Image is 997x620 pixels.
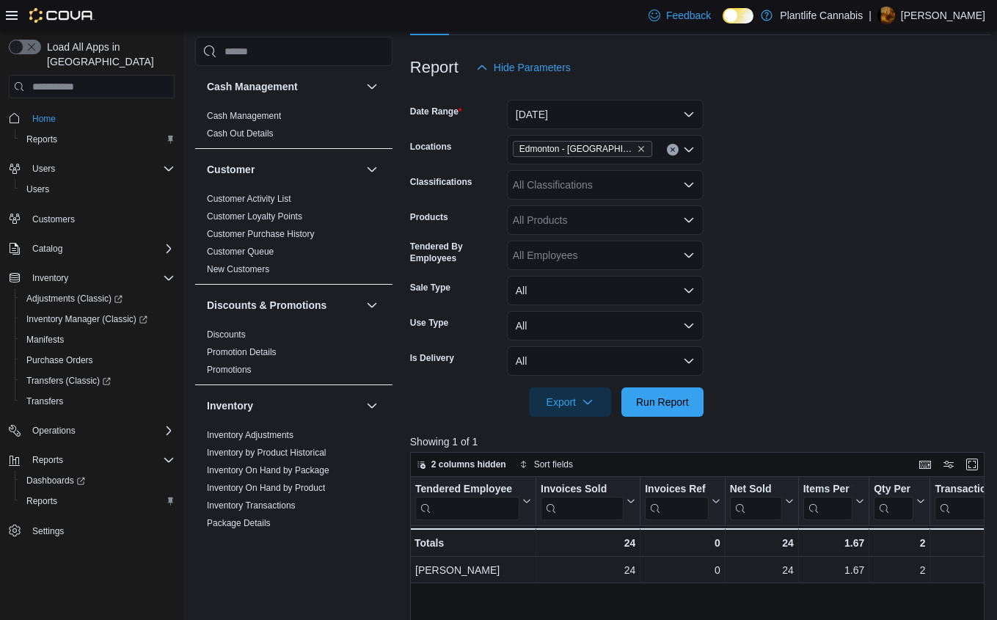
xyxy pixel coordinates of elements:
[410,141,452,153] label: Locations
[207,364,252,376] span: Promotions
[41,40,175,69] span: Load All Apps in [GEOGRAPHIC_DATA]
[3,158,180,179] button: Users
[26,134,57,145] span: Reports
[21,310,153,328] a: Inventory Manager (Classic)
[15,129,180,150] button: Reports
[29,8,95,23] img: Cova
[723,23,723,24] span: Dark Mode
[32,243,62,255] span: Catalog
[874,534,925,552] div: 2
[869,7,872,24] p: |
[15,309,180,329] a: Inventory Manager (Classic)
[207,447,326,459] span: Inventory by Product Historical
[26,522,70,540] a: Settings
[21,492,63,510] a: Reports
[683,249,695,261] button: Open list of options
[21,180,55,198] a: Users
[32,272,68,284] span: Inventory
[26,183,49,195] span: Users
[901,7,985,24] p: [PERSON_NAME]
[729,534,793,552] div: 24
[32,163,55,175] span: Users
[207,111,281,121] a: Cash Management
[21,180,175,198] span: Users
[534,459,573,470] span: Sort fields
[780,7,863,24] p: Plantlife Cannabis
[26,293,123,304] span: Adjustments (Classic)
[21,472,91,489] a: Dashboards
[494,60,571,75] span: Hide Parameters
[21,290,128,307] a: Adjustments (Classic)
[207,464,329,476] span: Inventory On Hand by Package
[207,162,255,177] h3: Customer
[207,211,302,222] a: Customer Loyalty Points
[207,517,271,529] span: Package Details
[21,472,175,489] span: Dashboards
[645,483,708,497] div: Invoices Ref
[541,483,624,497] div: Invoices Sold
[877,7,895,24] div: Jericho Larson
[21,331,175,349] span: Manifests
[636,395,689,409] span: Run Report
[874,483,925,520] button: Qty Per Transaction
[507,276,704,305] button: All
[645,483,720,520] button: Invoices Ref
[32,454,63,466] span: Reports
[207,430,293,440] a: Inventory Adjustments
[26,313,147,325] span: Inventory Manager (Classic)
[729,483,781,497] div: Net Sold
[26,522,175,540] span: Settings
[723,8,753,23] input: Dark Mode
[410,241,501,264] label: Tendered By Employees
[26,269,74,287] button: Inventory
[415,483,531,520] button: Tendered Employee
[637,145,646,153] button: Remove Edmonton - Windermere Crossing from selection in this group
[3,208,180,230] button: Customers
[874,483,913,497] div: Qty Per Transaction
[15,179,180,200] button: Users
[431,459,506,470] span: 2 columns hidden
[803,483,852,520] div: Items Per Transaction
[411,456,512,473] button: 2 columns hidden
[410,282,450,293] label: Sale Type
[207,500,296,511] a: Inventory Transactions
[207,365,252,375] a: Promotions
[410,352,454,364] label: Is Delivery
[363,296,381,314] button: Discounts & Promotions
[207,298,360,313] button: Discounts & Promotions
[666,8,711,23] span: Feedback
[207,79,298,94] h3: Cash Management
[207,429,293,441] span: Inventory Adjustments
[410,106,462,117] label: Date Range
[207,329,246,340] a: Discounts
[26,109,175,127] span: Home
[415,561,531,579] div: [PERSON_NAME]
[207,246,274,258] span: Customer Queue
[541,483,624,520] div: Invoices Sold
[15,491,180,511] button: Reports
[940,456,957,473] button: Display options
[3,268,180,288] button: Inventory
[410,176,472,188] label: Classifications
[21,290,175,307] span: Adjustments (Classic)
[415,483,519,520] div: Tendered Employee
[803,561,865,579] div: 1.67
[207,482,325,494] span: Inventory On Hand by Product
[21,131,175,148] span: Reports
[15,350,180,371] button: Purchase Orders
[26,160,175,178] span: Users
[26,422,81,440] button: Operations
[21,310,175,328] span: Inventory Manager (Classic)
[207,298,326,313] h3: Discounts & Promotions
[874,483,913,520] div: Qty Per Transaction
[916,456,934,473] button: Keyboard shortcuts
[621,387,704,417] button: Run Report
[207,194,291,204] a: Customer Activity List
[21,372,175,390] span: Transfers (Classic)
[26,211,81,228] a: Customers
[26,269,175,287] span: Inventory
[21,372,117,390] a: Transfers (Classic)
